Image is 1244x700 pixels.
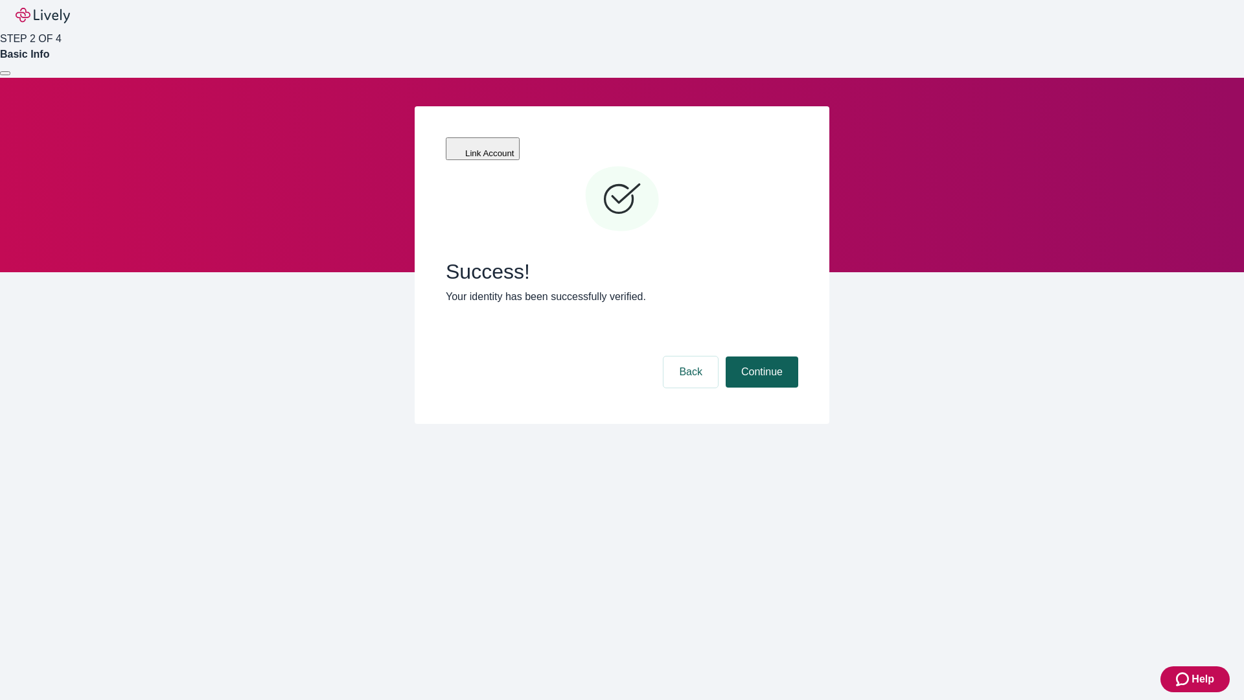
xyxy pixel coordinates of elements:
button: Continue [726,356,798,388]
button: Zendesk support iconHelp [1160,666,1230,692]
span: Help [1192,671,1214,687]
button: Link Account [446,137,520,160]
img: Lively [16,8,70,23]
svg: Checkmark icon [583,161,661,239]
svg: Zendesk support icon [1176,671,1192,687]
button: Back [663,356,718,388]
span: Success! [446,259,798,284]
p: Your identity has been successfully verified. [446,289,798,305]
